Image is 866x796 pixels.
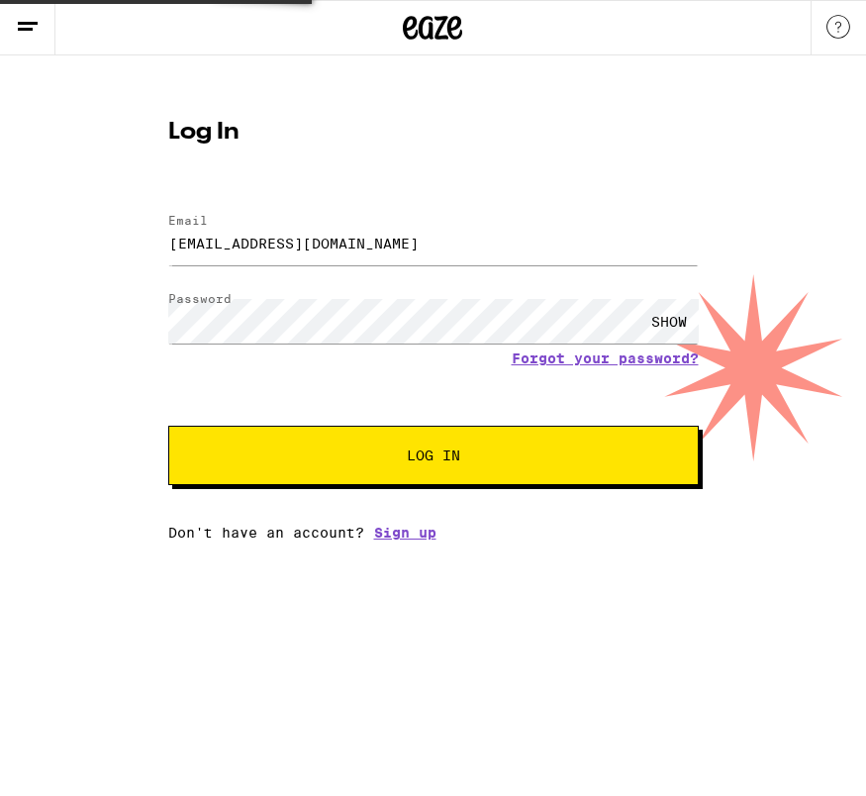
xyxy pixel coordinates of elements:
span: Log In [407,448,460,462]
a: Forgot your password? [512,350,699,366]
h1: Log In [168,121,699,145]
input: Email [168,221,699,265]
a: Sign up [374,525,436,541]
label: Email [168,214,208,227]
div: SHOW [639,299,699,344]
label: Password [168,292,232,305]
span: Hi. Need any help? [12,14,143,30]
div: Don't have an account? [168,525,699,541]
button: Log In [168,426,699,485]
